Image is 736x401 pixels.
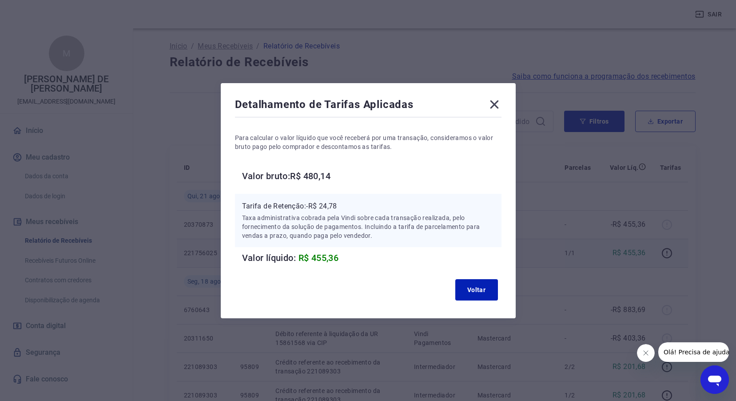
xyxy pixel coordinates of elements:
[455,279,498,301] button: Voltar
[242,251,501,265] h6: Valor líquido:
[700,365,729,394] iframe: Botão para abrir a janela de mensagens
[242,213,494,240] p: Taxa administrativa cobrada pela Vindi sobre cada transação realizada, pelo fornecimento da soluç...
[242,169,501,183] h6: Valor bruto: R$ 480,14
[242,201,494,212] p: Tarifa de Retenção: -R$ 24,78
[637,344,655,362] iframe: Fechar mensagem
[658,342,729,362] iframe: Mensagem da empresa
[235,97,501,115] div: Detalhamento de Tarifas Aplicadas
[298,253,339,263] span: R$ 455,36
[5,6,75,13] span: Olá! Precisa de ajuda?
[235,133,501,151] p: Para calcular o valor líquido que você receberá por uma transação, consideramos o valor bruto pag...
